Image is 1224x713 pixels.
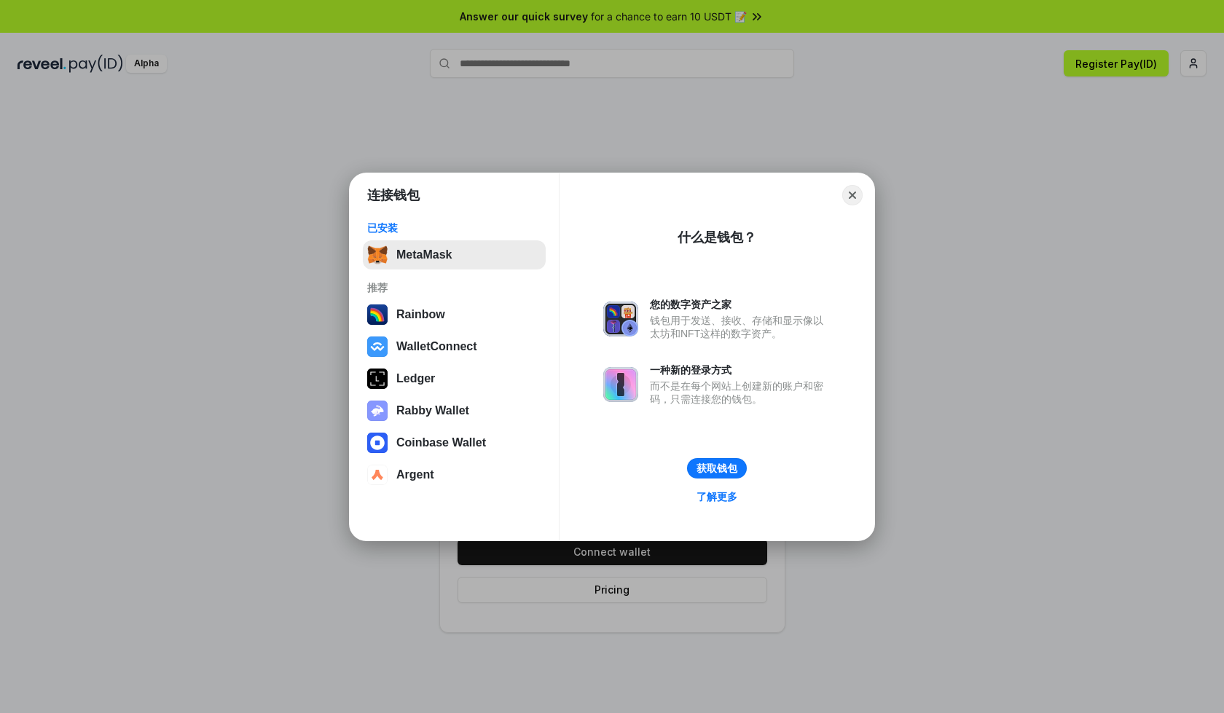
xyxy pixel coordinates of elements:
[363,428,546,457] button: Coinbase Wallet
[697,490,737,503] div: 了解更多
[650,314,831,340] div: 钱包用于发送、接收、存储和显示像以太坊和NFT这样的数字资产。
[687,458,747,478] button: 获取钱包
[367,304,388,325] img: svg+xml,%3Csvg%20width%3D%22120%22%20height%3D%22120%22%20viewBox%3D%220%200%20120%20120%22%20fil...
[603,367,638,402] img: svg+xml,%3Csvg%20xmlns%3D%22http%3A%2F%2Fwww.w3.org%2F2000%2Fsvg%22%20fill%3D%22none%22%20viewBox...
[396,308,445,321] div: Rainbow
[396,404,469,417] div: Rabby Wallet
[842,185,863,205] button: Close
[650,363,831,377] div: 一种新的登录方式
[367,245,388,265] img: svg+xml,%3Csvg%20fill%3D%22none%22%20height%3D%2233%22%20viewBox%3D%220%200%2035%2033%22%20width%...
[367,186,420,204] h1: 连接钱包
[367,281,541,294] div: 推荐
[367,369,388,389] img: svg+xml,%3Csvg%20xmlns%3D%22http%3A%2F%2Fwww.w3.org%2F2000%2Fsvg%22%20width%3D%2228%22%20height%3...
[367,433,388,453] img: svg+xml,%3Csvg%20width%3D%2228%22%20height%3D%2228%22%20viewBox%3D%220%200%2028%2028%22%20fill%3D...
[603,302,638,336] img: svg+xml,%3Csvg%20xmlns%3D%22http%3A%2F%2Fwww.w3.org%2F2000%2Fsvg%22%20fill%3D%22none%22%20viewBox...
[650,298,831,311] div: 您的数字资产之家
[396,340,477,353] div: WalletConnect
[367,465,388,485] img: svg+xml,%3Csvg%20width%3D%2228%22%20height%3D%2228%22%20viewBox%3D%220%200%2028%2028%22%20fill%3D...
[367,401,388,421] img: svg+xml,%3Csvg%20xmlns%3D%22http%3A%2F%2Fwww.w3.org%2F2000%2Fsvg%22%20fill%3D%22none%22%20viewBox...
[363,332,546,361] button: WalletConnect
[367,336,388,357] img: svg+xml,%3Csvg%20width%3D%2228%22%20height%3D%2228%22%20viewBox%3D%220%200%2028%2028%22%20fill%3D...
[363,460,546,489] button: Argent
[396,468,434,481] div: Argent
[363,396,546,425] button: Rabby Wallet
[363,240,546,269] button: MetaMask
[363,300,546,329] button: Rainbow
[367,221,541,235] div: 已安装
[396,248,452,261] div: MetaMask
[396,372,435,385] div: Ledger
[396,436,486,449] div: Coinbase Wallet
[363,364,546,393] button: Ledger
[688,487,746,506] a: 了解更多
[678,229,756,246] div: 什么是钱包？
[650,379,831,406] div: 而不是在每个网站上创建新的账户和密码，只需连接您的钱包。
[697,462,737,475] div: 获取钱包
